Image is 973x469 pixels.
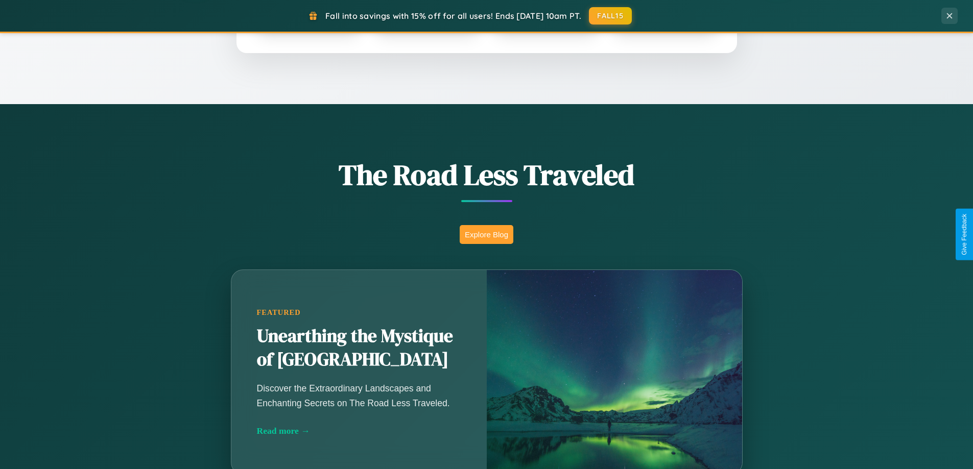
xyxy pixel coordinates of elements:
button: Explore Blog [460,225,513,244]
p: Discover the Extraordinary Landscapes and Enchanting Secrets on The Road Less Traveled. [257,381,461,410]
h1: The Road Less Traveled [180,155,793,194]
span: Fall into savings with 15% off for all users! Ends [DATE] 10am PT. [325,11,581,21]
div: Featured [257,308,461,317]
div: Read more → [257,426,461,436]
div: Give Feedback [961,214,968,255]
h2: Unearthing the Mystique of [GEOGRAPHIC_DATA] [257,325,461,372]
button: FALL15 [589,7,632,24]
